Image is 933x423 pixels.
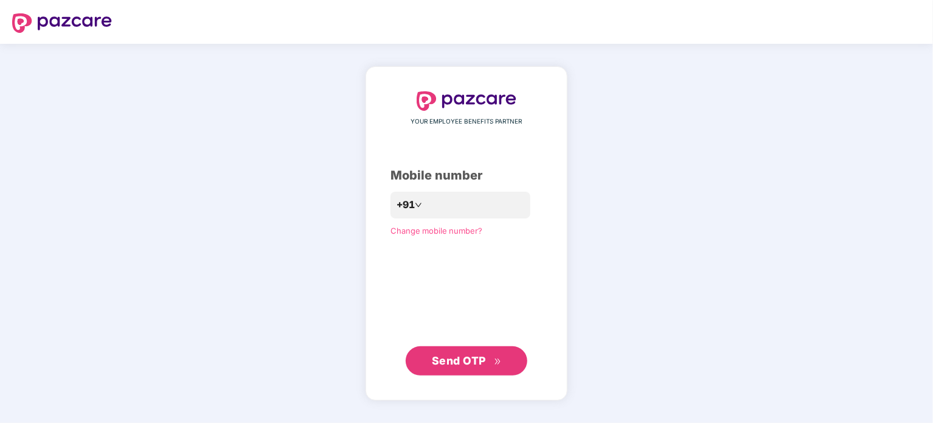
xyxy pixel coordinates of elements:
[397,197,415,212] span: +91
[415,201,422,209] span: down
[12,13,112,33] img: logo
[494,358,502,366] span: double-right
[411,117,522,127] span: YOUR EMPLOYEE BENEFITS PARTNER
[432,354,486,367] span: Send OTP
[417,91,516,111] img: logo
[406,346,527,376] button: Send OTPdouble-right
[390,226,482,236] a: Change mobile number?
[390,166,543,185] div: Mobile number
